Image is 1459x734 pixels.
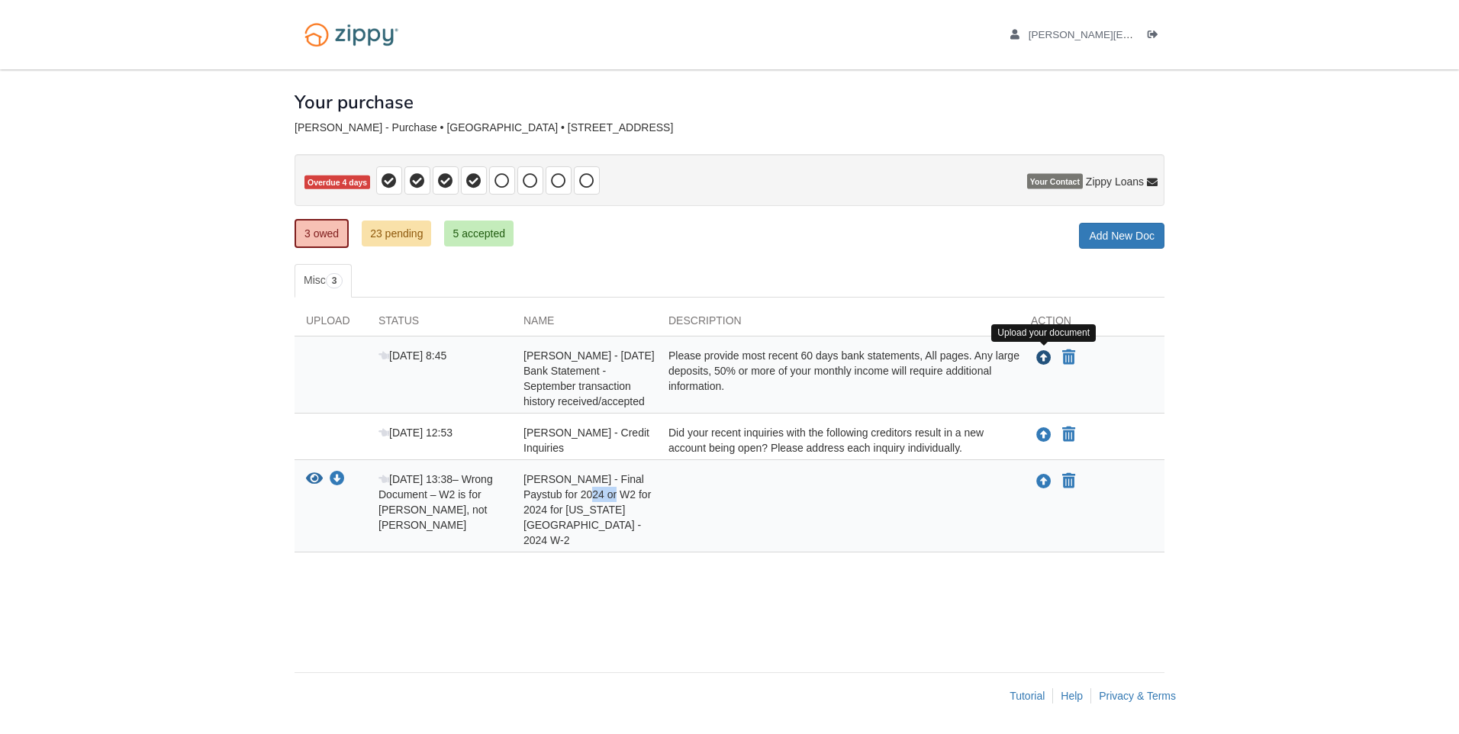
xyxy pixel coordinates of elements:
[444,221,514,246] a: 5 accepted
[295,15,408,54] img: Logo
[1027,174,1083,189] span: Your Contact
[1019,313,1164,336] div: Action
[1035,348,1053,368] button: Upload Warren Grassman - August 2025 Bank Statement - September transaction history received/acce...
[306,472,323,488] button: View Warren Grassman - Final Paystub for 2024 or W2 for 2024 for Georgia Pacific - 2024 W-2
[295,92,414,112] h1: Your purchase
[295,313,367,336] div: Upload
[1035,472,1053,491] button: Upload Warren Grassman - Final Paystub for 2024 or W2 for 2024 for Georgia Pacific - 2024 W-2
[330,474,345,486] a: Download Warren Grassman - Final Paystub for 2024 or W2 for 2024 for Georgia Pacific - 2024 W-2
[523,349,655,407] span: [PERSON_NAME] - [DATE] Bank Statement - September transaction history received/accepted
[657,313,1019,336] div: Description
[378,427,453,439] span: [DATE] 12:53
[1010,690,1045,702] a: Tutorial
[295,121,1164,134] div: [PERSON_NAME] - Purchase • [GEOGRAPHIC_DATA] • [STREET_ADDRESS]
[304,175,370,190] span: Overdue 4 days
[512,313,657,336] div: Name
[1010,29,1373,44] a: edit profile
[1061,472,1077,491] button: Declare Warren Grassman - Final Paystub for 2024 or W2 for 2024 for Georgia Pacific - 2024 W-2 no...
[378,349,446,362] span: [DATE] 8:45
[1099,690,1176,702] a: Privacy & Terms
[1079,223,1164,249] a: Add New Doc
[295,264,352,298] a: Misc
[657,425,1019,456] div: Did your recent inquiries with the following creditors result in a new account being open? Please...
[367,472,512,548] div: – Wrong Document – W2 is for [PERSON_NAME], not [PERSON_NAME]
[326,273,343,288] span: 3
[367,313,512,336] div: Status
[657,348,1019,409] div: Please provide most recent 60 days bank statements, All pages. Any large deposits, 50% or more of...
[1035,425,1053,445] button: Upload Warren Grassman - Credit Inquiries
[1061,426,1077,444] button: Declare Warren Grassman - Credit Inquiries not applicable
[1061,690,1083,702] a: Help
[991,324,1096,342] div: Upload your document
[362,221,431,246] a: 23 pending
[1029,29,1373,40] span: warren.grassman@gapac.com
[523,427,649,454] span: [PERSON_NAME] - Credit Inquiries
[1148,29,1164,44] a: Log out
[1061,349,1077,367] button: Declare Warren Grassman - August 2025 Bank Statement - September transaction history received/acc...
[1086,174,1144,189] span: Zippy Loans
[523,473,651,546] span: [PERSON_NAME] - Final Paystub for 2024 or W2 for 2024 for [US_STATE][GEOGRAPHIC_DATA] - 2024 W-2
[295,219,349,248] a: 3 owed
[378,473,453,485] span: [DATE] 13:38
